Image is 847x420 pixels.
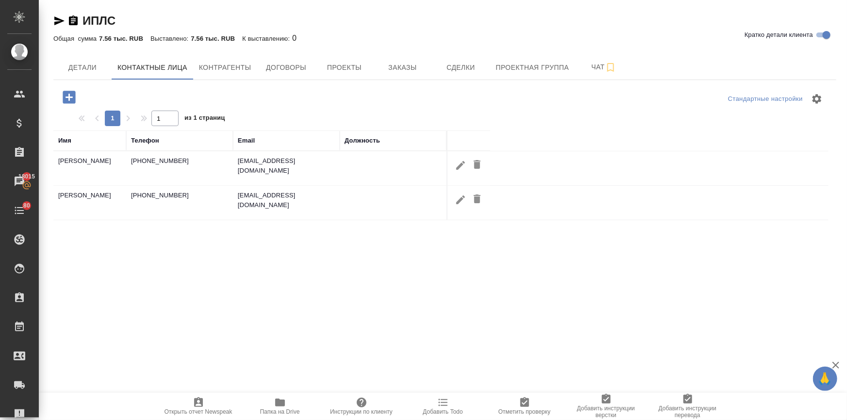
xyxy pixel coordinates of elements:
[99,35,150,42] p: 7.56 тыс. RUB
[321,62,367,74] span: Проекты
[58,136,71,145] div: Имя
[53,35,99,42] p: Общая сумма
[321,393,402,420] button: Инструкции по клиенту
[56,87,83,107] button: Добавить контактное лицо
[452,191,469,209] button: Редактировать
[67,15,79,27] button: Скопировать ссылку
[59,62,106,74] span: Детали
[647,393,729,420] button: Добавить инструкции перевода
[745,30,813,40] span: Кратко детали клиента
[379,62,426,74] span: Заказы
[131,136,159,145] div: Телефон
[817,369,833,389] span: 🙏
[53,15,65,27] button: Скопировать ссылку для ЯМессенджера
[126,186,233,220] td: [PHONE_NUMBER]
[496,62,569,74] span: Проектная группа
[165,408,233,415] span: Открыть отчет Newspeak
[126,151,233,185] td: [PHONE_NUMBER]
[117,62,187,74] span: Контактные лица
[233,151,340,185] td: [EMAIL_ADDRESS][DOMAIN_NAME]
[17,201,36,210] span: 80
[571,405,641,419] span: Добавить инструкции верстки
[2,169,36,194] a: 18015
[452,156,469,174] button: Редактировать
[581,61,627,73] span: Чат
[2,198,36,223] a: 80
[239,393,321,420] button: Папка на Drive
[199,62,251,74] span: Контрагенты
[53,151,126,185] td: [PERSON_NAME]
[191,35,242,42] p: 7.56 тыс. RUB
[242,35,292,42] p: К выставлению:
[469,156,485,174] button: Удалить
[484,393,565,420] button: Отметить проверку
[150,35,191,42] p: Выставлено:
[653,405,723,419] span: Добавить инструкции перевода
[260,408,300,415] span: Папка на Drive
[726,92,805,107] div: split button
[565,393,647,420] button: Добавить инструкции верстки
[184,112,225,126] span: из 1 страниц
[345,136,380,145] div: Должность
[83,14,116,27] a: ИПЛС
[437,62,484,74] span: Сделки
[605,62,616,73] svg: Подписаться
[53,186,126,220] td: [PERSON_NAME]
[158,393,239,420] button: Открыть отчет Newspeak
[233,186,340,220] td: [EMAIL_ADDRESS][DOMAIN_NAME]
[423,408,463,415] span: Добавить Todo
[813,367,837,391] button: 🙏
[330,408,393,415] span: Инструкции по клиенту
[238,136,255,145] div: Email
[263,62,309,74] span: Договоры
[13,172,41,181] span: 18015
[469,191,485,209] button: Удалить
[53,32,836,44] div: 0
[498,408,550,415] span: Отметить проверку
[805,87,829,111] span: Настроить таблицу
[402,393,484,420] button: Добавить Todo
